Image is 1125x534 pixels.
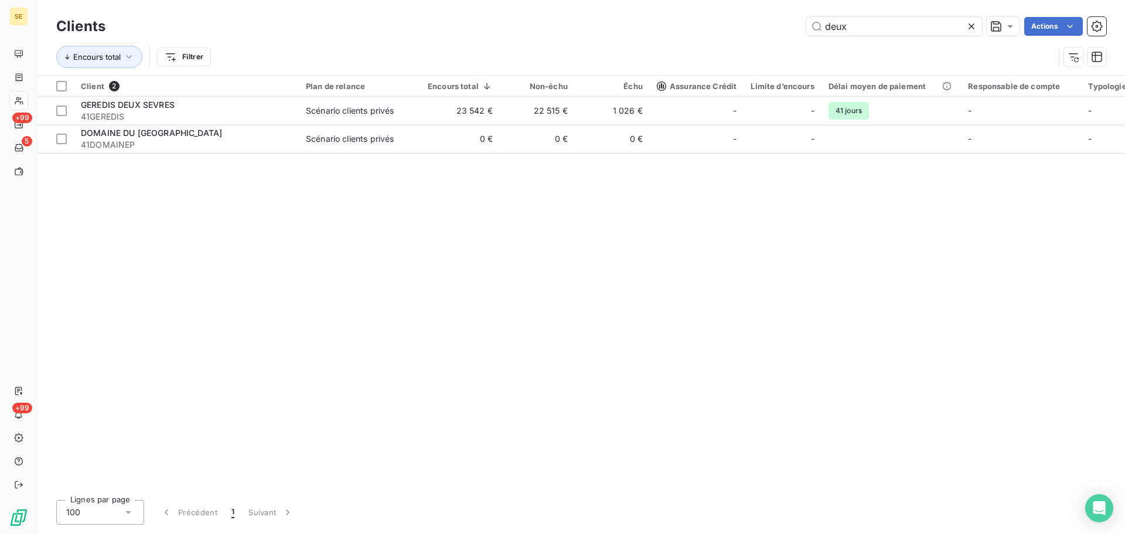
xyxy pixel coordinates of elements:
[81,128,222,138] span: DOMAINE DU [GEOGRAPHIC_DATA]
[968,106,971,115] span: -
[968,134,971,144] span: -
[421,97,500,125] td: 23 542 €
[575,125,650,153] td: 0 €
[12,403,32,413] span: +99
[81,100,175,110] span: GEREDIS DEUX SEVRES
[224,500,241,525] button: 1
[22,136,32,147] span: 5
[56,16,105,37] h3: Clients
[575,97,650,125] td: 1 026 €
[9,508,28,527] img: Logo LeanPay
[306,105,394,117] div: Scénario clients privés
[806,17,982,36] input: Rechercher
[109,81,120,91] span: 2
[9,7,28,26] div: SE
[56,46,142,68] button: Encours total
[66,506,80,518] span: 100
[1088,106,1092,115] span: -
[306,81,414,91] div: Plan de relance
[231,506,234,518] span: 1
[154,500,224,525] button: Précédent
[582,81,643,91] div: Échu
[9,115,28,134] a: +99
[12,113,32,123] span: +99
[733,133,737,145] span: -
[829,102,869,120] span: 41 jours
[811,133,814,145] span: -
[500,97,575,125] td: 22 515 €
[9,138,28,157] a: 5
[81,111,292,123] span: 41GEREDIS
[1088,134,1092,144] span: -
[73,52,121,62] span: Encours total
[657,81,737,91] span: Assurance Crédit
[1085,494,1113,522] div: Open Intercom Messenger
[968,81,1074,91] div: Responsable de compte
[1024,17,1083,36] button: Actions
[500,125,575,153] td: 0 €
[81,139,292,151] span: 41DOMAINEP
[507,81,568,91] div: Non-échu
[428,81,493,91] div: Encours total
[306,133,394,145] div: Scénario clients privés
[829,81,954,91] div: Délai moyen de paiement
[421,125,500,153] td: 0 €
[751,81,814,91] div: Limite d’encours
[733,105,737,117] span: -
[811,105,814,117] span: -
[157,47,211,66] button: Filtrer
[81,81,104,91] span: Client
[241,500,301,525] button: Suivant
